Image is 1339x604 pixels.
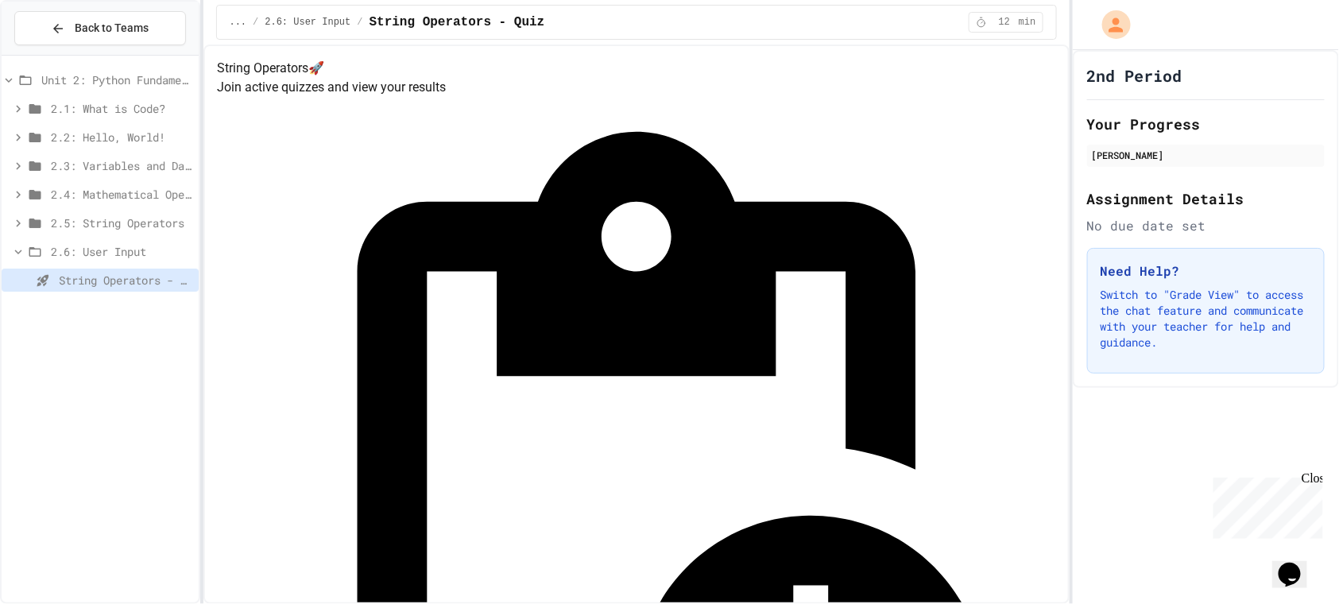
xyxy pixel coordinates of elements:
span: ... [230,16,247,29]
span: 2.1: What is Code? [51,100,192,117]
span: String Operators - Quiz [59,272,192,288]
h2: Assignment Details [1087,188,1325,210]
h3: Need Help? [1101,261,1311,281]
div: No due date set [1087,216,1325,235]
h1: 2nd Period [1087,64,1182,87]
span: Back to Teams [75,20,149,37]
span: 2.4: Mathematical Operators [51,186,192,203]
p: Switch to "Grade View" to access the chat feature and communicate with your teacher for help and ... [1101,287,1311,350]
span: min [1019,16,1036,29]
span: 2.6: User Input [51,243,192,260]
span: String Operators - Quiz [370,13,545,32]
span: Unit 2: Python Fundamentals [41,72,192,88]
span: / [253,16,258,29]
span: 2.6: User Input [265,16,350,29]
div: Chat with us now!Close [6,6,110,101]
span: / [357,16,362,29]
h4: String Operators 🚀 [218,59,1055,78]
p: Join active quizzes and view your results [218,78,1055,97]
span: 12 [992,16,1017,29]
span: 2.3: Variables and Data Types [51,157,192,174]
h2: Your Progress [1087,113,1325,135]
div: [PERSON_NAME] [1092,148,1320,162]
span: 2.2: Hello, World! [51,129,192,145]
span: 2.5: String Operators [51,215,192,231]
iframe: chat widget [1272,540,1323,588]
button: Back to Teams [14,11,186,45]
div: My Account [1086,6,1135,43]
iframe: chat widget [1207,471,1323,539]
